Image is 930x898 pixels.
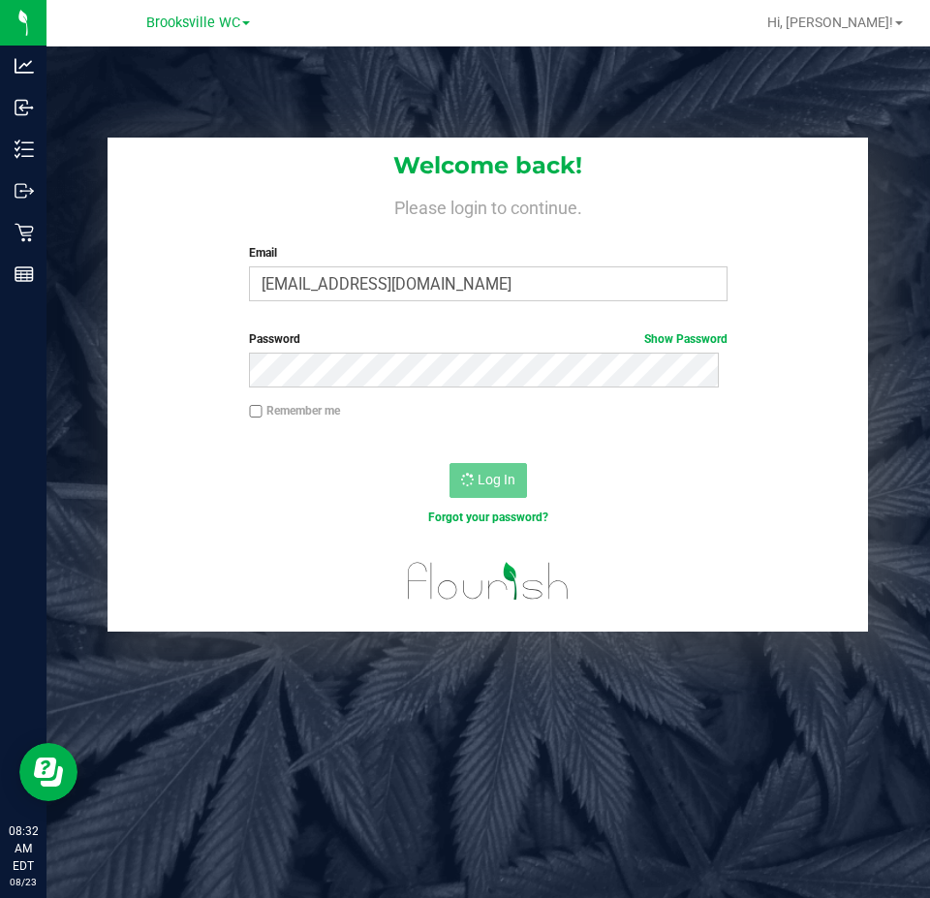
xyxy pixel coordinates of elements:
a: Forgot your password? [428,511,548,524]
span: Password [249,332,300,346]
span: Hi, [PERSON_NAME]! [767,15,893,30]
iframe: Resource center [19,743,77,801]
h4: Please login to continue. [108,194,868,217]
label: Email [249,244,727,262]
inline-svg: Retail [15,223,34,242]
span: Log In [478,472,515,487]
inline-svg: Inventory [15,139,34,159]
button: Log In [449,463,527,498]
a: Show Password [644,332,728,346]
inline-svg: Analytics [15,56,34,76]
h1: Welcome back! [108,153,868,178]
p: 08:32 AM EDT [9,822,38,875]
label: Remember me [249,402,340,419]
inline-svg: Outbound [15,181,34,201]
inline-svg: Inbound [15,98,34,117]
span: Brooksville WC [146,15,240,31]
p: 08/23 [9,875,38,889]
inline-svg: Reports [15,264,34,284]
img: flourish_logo.svg [393,546,583,616]
input: Remember me [249,405,263,418]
